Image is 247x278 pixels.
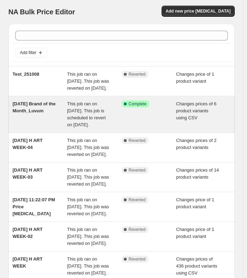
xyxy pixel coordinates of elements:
[162,6,235,17] button: Add new price [MEDICAL_DATA]
[129,256,146,262] span: Reverted
[67,227,109,246] span: This job ran on [DATE]. This job was reverted on [DATE].
[13,197,55,216] span: [DATE] 11:22:07 PM Price [MEDICAL_DATA]
[13,101,55,113] span: [DATE] Brand of the Month_Luvum
[166,8,231,14] span: Add new price [MEDICAL_DATA]
[176,256,217,276] span: Changes prices of 436 product variants using CSV
[13,72,39,77] span: Test_251008
[129,101,147,107] span: Complete
[129,72,146,77] span: Reverted
[13,138,43,150] span: [DATE] H ART WEEK-04
[129,227,146,232] span: Reverted
[67,138,109,157] span: This job ran on [DATE]. This job was reverted on [DATE].
[129,167,146,173] span: Reverted
[67,197,109,216] span: This job ran on [DATE]. This job was reverted on [DATE].
[176,72,214,84] span: Changes price of 1 product variant
[176,101,217,120] span: Changes prices of 6 product variants using CSV
[176,138,217,150] span: Changes prices of 2 product variants
[20,50,36,55] span: Add filter
[13,256,43,269] span: [DATE] H ART WEEK
[129,138,146,143] span: Reverted
[67,101,106,127] span: This job ran on [DATE]. This job is scheduled to revert on [DATE].
[15,48,47,58] button: Add filter
[8,8,75,16] span: NA Bulk Price Editor
[67,256,109,276] span: This job ran on [DATE]. This job was reverted on [DATE].
[13,227,43,239] span: [DATE] H ART WEEK-02
[176,227,214,239] span: Changes price of 1 product variant
[13,167,43,180] span: [DATE] H ART WEEK-03
[67,167,109,187] span: This job ran on [DATE]. This job was reverted on [DATE].
[176,197,214,209] span: Changes price of 1 product variant
[67,72,109,91] span: This job ran on [DATE]. This job was reverted on [DATE].
[176,167,219,180] span: Changes prices of 14 product variants
[129,197,146,203] span: Reverted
